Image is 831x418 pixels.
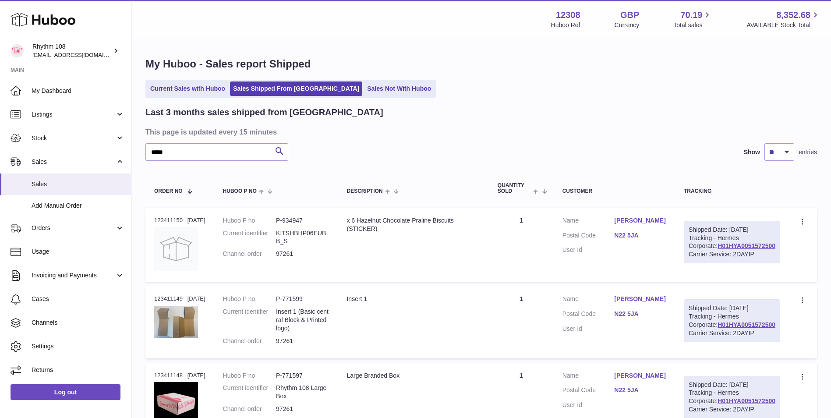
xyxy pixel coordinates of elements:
a: [PERSON_NAME] [614,295,666,303]
span: Total sales [673,21,712,29]
span: 8,352.68 [776,9,810,21]
div: Tracking - Hermes Corporate: [684,221,780,264]
h3: This page is updated every 15 minutes [145,127,815,137]
dt: User Id [562,401,615,409]
div: Carrier Service: 2DAYIP [689,405,775,414]
h1: My Huboo - Sales report Shipped [145,57,817,71]
div: Shipped Date: [DATE] [689,226,775,234]
a: [PERSON_NAME] [614,372,666,380]
td: 1 [489,286,554,358]
span: [EMAIL_ADDRESS][DOMAIN_NAME] [32,51,129,58]
span: Cases [32,295,124,303]
div: x 6 Hazelnut Chocolate Praline Biscuits (STICKER) [347,216,480,233]
a: N22 5JA [614,386,666,394]
span: My Dashboard [32,87,124,95]
dd: P-934947 [276,216,329,225]
dt: Channel order [223,337,276,345]
dd: 97261 [276,337,329,345]
dt: Name [562,216,615,227]
div: Large Branded Box [347,372,480,380]
span: Settings [32,342,124,351]
span: Huboo P no [223,188,257,194]
div: Customer [562,188,666,194]
dd: 97261 [276,405,329,413]
span: Sales [32,158,115,166]
dt: User Id [562,325,615,333]
dt: Huboo P no [223,295,276,303]
strong: 12308 [556,9,580,21]
dt: User Id [562,246,615,254]
dt: Name [562,372,615,382]
dt: Huboo P no [223,372,276,380]
div: Tracking [684,188,780,194]
div: Rhythm 108 [32,43,111,59]
div: Carrier Service: 2DAYIP [689,329,775,337]
span: Stock [32,134,115,142]
img: 123081684745102.JPG [154,306,198,338]
dt: Name [562,295,615,305]
a: H01HYA0051572500 [718,397,775,404]
td: 1 [489,208,554,282]
dd: P-771597 [276,372,329,380]
div: Carrier Service: 2DAYIP [689,250,775,259]
h2: Last 3 months sales shipped from [GEOGRAPHIC_DATA] [145,106,383,118]
dd: Insert 1 (Basic central Block & Printed logo) [276,308,329,333]
div: Insert 1 [347,295,480,303]
div: Tracking - Hermes Corporate: [684,299,780,342]
div: Shipped Date: [DATE] [689,381,775,389]
dt: Huboo P no [223,216,276,225]
span: Returns [32,366,124,374]
dt: Current identifier [223,308,276,333]
dt: Current identifier [223,384,276,400]
img: internalAdmin-12308@internal.huboo.com [11,44,24,57]
dt: Channel order [223,250,276,258]
div: Currency [615,21,640,29]
span: AVAILABLE Stock Total [746,21,820,29]
span: Listings [32,110,115,119]
a: H01HYA0051572500 [718,321,775,328]
span: Description [347,188,382,194]
a: N22 5JA [614,231,666,240]
span: 70.19 [680,9,702,21]
dd: P-771599 [276,295,329,303]
a: Sales Shipped From [GEOGRAPHIC_DATA] [230,81,362,96]
a: [PERSON_NAME] [614,216,666,225]
dt: Postal Code [562,231,615,242]
dd: 97261 [276,250,329,258]
span: Order No [154,188,183,194]
span: Usage [32,248,124,256]
span: Add Manual Order [32,202,124,210]
div: 123411150 | [DATE] [154,216,205,224]
dd: Rhythm 108 Large Box [276,384,329,400]
div: Huboo Ref [551,21,580,29]
dt: Postal Code [562,386,615,397]
span: Orders [32,224,115,232]
dt: Channel order [223,405,276,413]
a: H01HYA0051572500 [718,242,775,249]
a: Log out [11,384,120,400]
a: N22 5JA [614,310,666,318]
dt: Postal Code [562,310,615,320]
a: Current Sales with Huboo [147,81,228,96]
div: 123411148 | [DATE] [154,372,205,379]
div: 123411149 | [DATE] [154,295,205,303]
span: Invoicing and Payments [32,271,115,280]
a: Sales Not With Huboo [364,81,434,96]
strong: GBP [620,9,639,21]
dt: Current identifier [223,229,276,246]
div: Shipped Date: [DATE] [689,304,775,312]
span: entries [799,148,817,156]
dd: KITSHBHP06EUBB_S [276,229,329,246]
img: no-photo.jpg [154,227,198,271]
span: Sales [32,180,124,188]
span: Channels [32,319,124,327]
span: Quantity Sold [498,183,531,194]
a: 8,352.68 AVAILABLE Stock Total [746,9,820,29]
label: Show [744,148,760,156]
a: 70.19 Total sales [673,9,712,29]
